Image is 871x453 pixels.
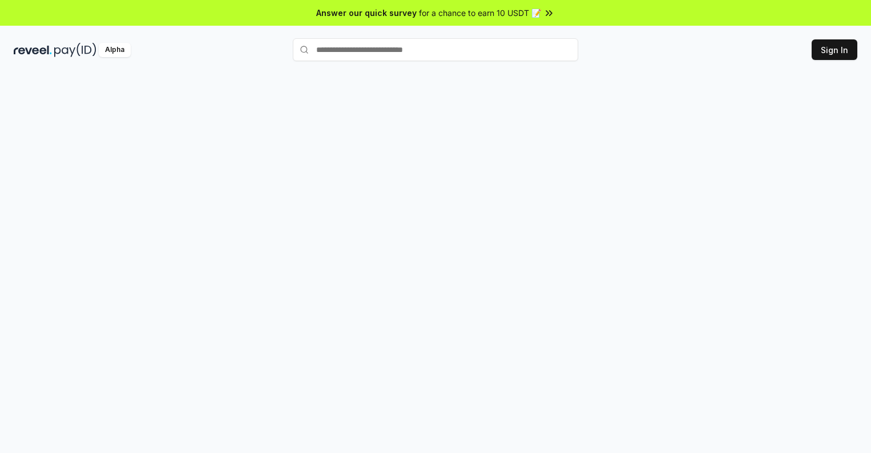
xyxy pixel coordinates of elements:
[812,39,857,60] button: Sign In
[316,7,417,19] span: Answer our quick survey
[99,43,131,57] div: Alpha
[14,43,52,57] img: reveel_dark
[54,43,96,57] img: pay_id
[419,7,541,19] span: for a chance to earn 10 USDT 📝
